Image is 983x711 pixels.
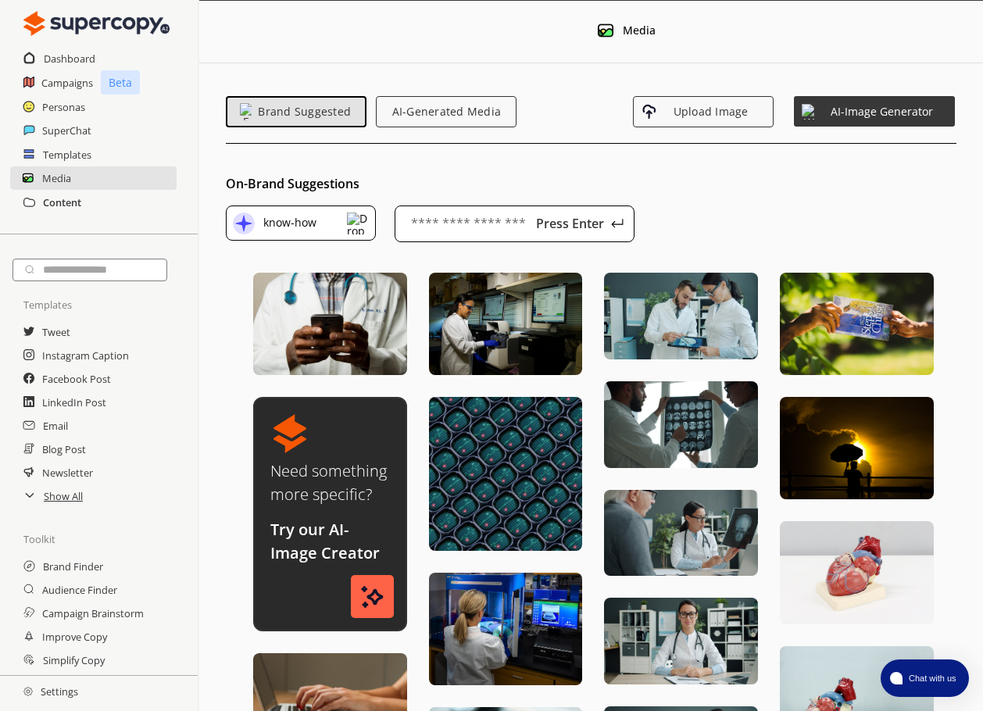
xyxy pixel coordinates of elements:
img: Unsplash Image 17 [604,598,758,684]
span: AI-Generated Media [384,105,508,118]
img: Weather Stars Icon [802,104,817,120]
p: Try our AI-Image Creator [270,518,390,565]
div: know-how [258,213,316,237]
div: Media [623,24,656,37]
span: AI-Image Generator [817,105,947,118]
a: Blog Post [42,438,86,461]
img: Brand [233,213,255,234]
img: Unsplash Image 1 [253,273,407,375]
img: Unsplash Image 7 [429,273,583,375]
img: Unsplash Image 15 [604,381,758,468]
div: On-Brand Suggestions [226,177,983,190]
img: Upload Icon [642,104,657,120]
a: Content [43,191,81,214]
img: Emoji Icon [240,103,252,120]
img: Unsplash Image 14 [604,273,758,359]
img: Unsplash Image 16 [604,490,758,577]
a: Instagram Caption [42,344,129,367]
a: Facebook Post [42,367,111,391]
a: Dashboard [44,47,95,70]
a: Campaigns [41,71,93,95]
span: Brand Suggested [252,105,357,118]
a: Tweet [42,320,70,344]
p: Need something more specific? [270,459,388,506]
img: Weather Stars Icon [361,577,384,616]
a: Show All [44,484,83,508]
img: Close [23,687,33,696]
a: Personas [42,95,85,119]
img: Dropdown [347,213,369,234]
span: Chat with us [903,672,960,684]
a: Simplify Copy [43,648,105,672]
button: Upload IconUpload Image [633,96,774,127]
p: Press Enter [531,217,609,230]
a: Templates [43,143,91,166]
a: Improve Copy [42,625,107,648]
a: Expand Copy [42,672,103,695]
a: LinkedIn Post [42,391,106,414]
button: Emoji IconBrand Suggested [226,96,366,127]
a: Brand Finder [43,555,103,578]
a: SuperChat [42,119,91,142]
img: AI Icon [270,414,309,453]
a: Audience Finder [42,578,117,602]
button: Weather Stars IconAI-Image Generator [792,95,956,128]
p: Beta [101,70,140,95]
img: Unsplash Image 9 [429,573,583,685]
img: Press Enter [611,217,624,230]
img: Unsplash Image 23 [780,273,934,375]
img: Unsplash Image 8 [429,397,583,551]
button: Press Enter [549,214,627,233]
button: atlas-launcher [881,659,969,697]
button: AI-Generated Media [376,96,517,127]
a: Media [42,166,71,190]
img: Media Icon [598,23,613,38]
span: Upload Image [657,105,765,118]
img: Unsplash Image 25 [780,521,934,623]
img: Unsplash Image 24 [780,397,934,499]
img: Close [23,8,170,39]
a: Email [43,414,68,438]
a: Campaign Brainstorm [42,602,144,625]
a: Newsletter [42,461,93,484]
